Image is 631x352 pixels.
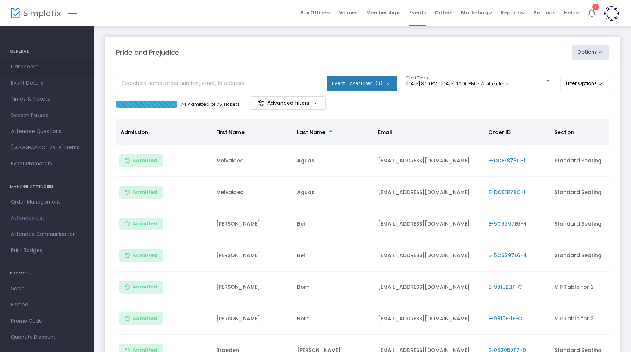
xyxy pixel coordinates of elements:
[297,129,325,136] span: Last Name
[409,3,426,22] span: Events
[550,145,631,177] td: Standard Seating
[488,315,522,322] span: E-9810EE1F-C
[550,240,631,272] td: Standard Seating
[435,3,452,22] span: Orders
[300,9,330,16] span: Box Office
[10,179,84,194] h4: MANAGE ATTENDEES
[133,316,157,322] span: Admitted
[550,177,631,208] td: Standard Seating
[11,300,83,310] span: Embed
[11,333,83,342] span: Quantity Discount
[11,284,83,294] span: Social
[406,81,508,86] span: [DATE] 8:00 PM - [DATE] 10:00 PM • 75 attendees
[564,9,580,16] span: Help
[11,143,83,152] span: [GEOGRAPHIC_DATA] Items
[293,177,374,208] td: Aguas
[560,76,609,91] button: Filter Options
[133,221,157,227] span: Admitted
[572,45,609,60] button: Options
[212,208,293,240] td: [PERSON_NAME]
[119,186,163,199] button: Admitted
[374,177,484,208] td: [EMAIL_ADDRESS][DOMAIN_NAME]
[133,158,157,164] span: Admitted
[327,76,397,91] button: Event Ticket Filter(3)
[11,197,83,207] span: Order Management
[11,78,83,88] span: Event Details
[133,189,157,195] span: Admitted
[212,303,293,335] td: [PERSON_NAME]
[550,272,631,303] td: VIP Table for 2
[488,220,527,227] span: E-5C6397E6-4
[250,96,326,110] m-button: Advanced filters
[375,80,382,86] span: (3)
[212,177,293,208] td: Melvaided
[339,3,357,22] span: Venues
[488,252,527,259] span: E-5C6397E6-4
[293,303,374,335] td: Born
[11,159,83,169] span: Event Promoters
[488,129,511,136] span: Order ID
[378,129,392,136] span: Email
[555,129,574,136] span: Section
[212,272,293,303] td: [PERSON_NAME]
[293,145,374,177] td: Aguas
[328,129,334,135] span: Sortable
[119,312,163,325] button: Admitted
[10,266,84,281] h4: PROMOTE
[119,218,163,230] button: Admitted
[11,230,83,239] span: Attendee Communication
[293,240,374,272] td: Bell
[11,246,83,255] span: Print Badges
[119,249,163,262] button: Admitted
[534,3,555,22] span: Settings
[212,240,293,272] td: [PERSON_NAME]
[501,9,525,16] span: Reports
[11,94,83,104] span: Times & Tickets
[11,316,83,326] span: Promo Code
[293,272,374,303] td: Born
[366,3,400,22] span: Memberships
[212,145,293,177] td: Melvaided
[293,208,374,240] td: Bell
[374,145,484,177] td: [EMAIL_ADDRESS][DOMAIN_NAME]
[374,208,484,240] td: [EMAIL_ADDRESS][DOMAIN_NAME]
[133,284,157,290] span: Admitted
[374,303,484,335] td: [EMAIL_ADDRESS][DOMAIN_NAME]
[216,129,245,136] span: First Name
[119,281,163,294] button: Admitted
[550,208,631,240] td: Standard Seating
[181,101,240,108] p: 74 Admitted of 75 Tickets
[488,283,522,291] span: E-9810EE1F-C
[374,272,484,303] td: [EMAIL_ADDRESS][DOMAIN_NAME]
[11,213,83,223] span: Attendee List
[119,154,163,167] button: Admitted
[461,9,492,16] span: Marketing
[257,100,265,107] img: filter
[550,303,631,335] td: VIP Table for 2
[374,240,484,272] td: [EMAIL_ADDRESS][DOMAIN_NAME]
[116,76,317,91] input: Search by name, order number, email, ip address
[121,129,148,136] span: Admission
[11,111,83,120] span: Season Passes
[133,252,157,258] span: Admitted
[488,188,525,196] span: E-DCEE878C-1
[11,127,83,136] span: Attendee Questions
[488,157,525,164] span: E-DCEE878C-1
[10,44,84,59] h4: GENERAL
[11,62,83,72] span: Dashboard
[116,47,179,57] m-panel-title: Pride and Prejudice
[592,4,599,10] div: 1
